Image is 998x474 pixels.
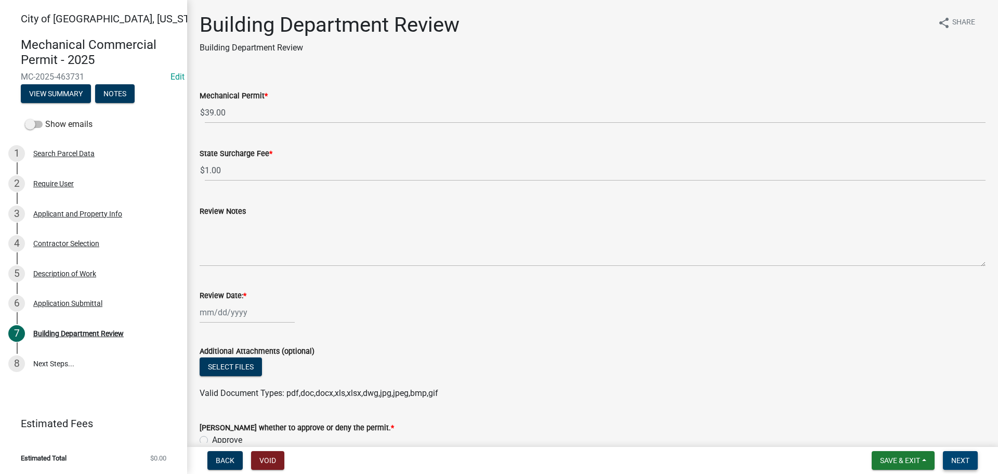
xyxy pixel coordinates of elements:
input: mm/dd/yyyy [200,302,295,323]
wm-modal-confirm: Notes [95,90,135,98]
i: share [938,17,950,29]
button: Select files [200,357,262,376]
div: 2 [8,175,25,192]
span: Share [952,17,975,29]
wm-modal-confirm: Edit Application Number [170,72,185,82]
h1: Building Department Review [200,12,459,37]
button: Back [207,451,243,470]
div: 5 [8,265,25,282]
div: Contractor Selection [33,240,99,247]
div: 6 [8,295,25,312]
span: City of [GEOGRAPHIC_DATA], [US_STATE] [21,12,210,25]
a: Edit [170,72,185,82]
button: Notes [95,84,135,103]
div: 4 [8,235,25,252]
wm-modal-confirm: Summary [21,90,91,98]
span: Save & Exit [880,456,920,465]
label: Approve [212,434,242,446]
span: Estimated Total [21,455,67,462]
div: Application Submittal [33,300,102,307]
div: Require User [33,180,74,187]
button: Save & Exit [872,451,935,470]
span: $0.00 [150,455,166,462]
label: Review Notes [200,208,246,215]
div: 7 [8,325,25,342]
span: Next [951,456,969,465]
button: Next [943,451,978,470]
div: Description of Work [33,270,96,277]
button: Void [251,451,284,470]
div: 3 [8,206,25,222]
label: Review Date: [200,292,246,300]
label: Show emails [25,118,93,131]
button: shareShare [929,12,983,33]
span: Valid Document Types: pdf,doc,docx,xls,xlsx,dwg,jpg,jpeg,bmp,gif [200,388,438,398]
label: [PERSON_NAME] whether to approve or deny the permit. [200,425,394,432]
span: Back [216,456,234,465]
label: State Surcharge Fee [200,150,272,158]
div: 8 [8,355,25,372]
a: Estimated Fees [8,413,170,434]
span: $ [200,102,205,123]
p: Building Department Review [200,42,459,54]
button: View Summary [21,84,91,103]
div: 1 [8,145,25,162]
div: Applicant and Property Info [33,210,122,217]
span: MC-2025-463731 [21,72,166,82]
div: Search Parcel Data [33,150,95,157]
div: Building Department Review [33,330,124,337]
label: Mechanical Permit [200,93,268,100]
label: Additional Attachments (optional) [200,348,314,355]
span: $ [200,160,205,181]
h4: Mechanical Commercial Permit - 2025 [21,37,179,68]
